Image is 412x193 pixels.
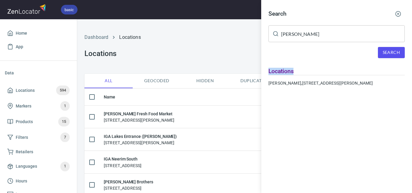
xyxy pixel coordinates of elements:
input: Search for locations, markers or anything you want [281,25,405,42]
span: Search [383,49,400,56]
h4: Search [268,10,287,17]
div: [PERSON_NAME], [STREET_ADDRESS][PERSON_NAME] [268,80,405,86]
a: [PERSON_NAME],[STREET_ADDRESS][PERSON_NAME] [268,80,405,86]
button: Search [378,47,405,58]
h4: Locations [268,68,405,75]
